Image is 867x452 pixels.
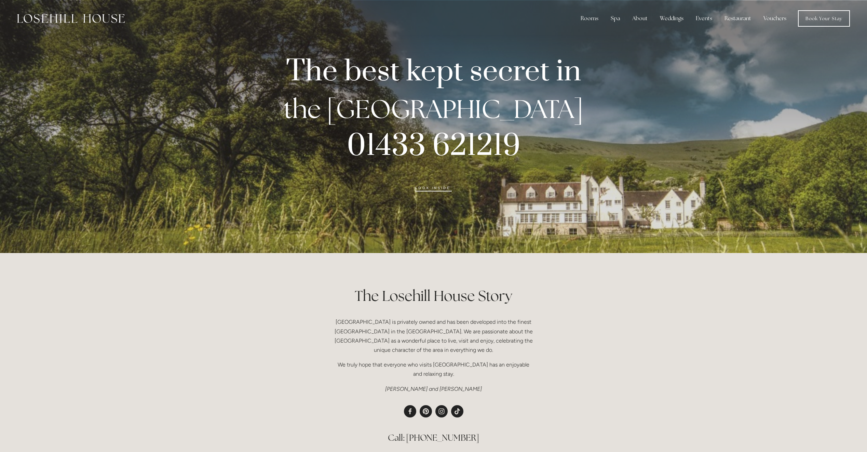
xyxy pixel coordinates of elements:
[627,12,653,25] div: About
[415,186,452,191] a: look inside
[404,405,416,417] a: Losehill House Hotel & Spa
[690,12,718,25] div: Events
[281,58,586,85] p: The best kept secret in
[420,405,432,417] a: Pinterest
[654,12,689,25] div: Weddings
[17,14,125,23] img: Losehill House
[281,133,586,160] p: 01433 621219
[605,12,625,25] div: Spa
[270,432,597,444] h2: Call: [PHONE_NUMBER]
[327,360,541,378] p: We truly hope that everyone who visits [GEOGRAPHIC_DATA] has an enjoyable and relaxing stay.
[385,386,482,392] em: [PERSON_NAME] and [PERSON_NAME]
[327,317,541,355] p: [GEOGRAPHIC_DATA] is privately owned and has been developed into the finest [GEOGRAPHIC_DATA] in ...
[270,286,597,306] h1: The Losehill House Story
[719,12,757,25] div: Restaurant
[798,10,850,27] a: Book Your Stay
[451,405,463,417] a: TikTok
[284,92,584,125] strong: the [GEOGRAPHIC_DATA]
[575,12,604,25] div: Rooms
[758,12,792,25] a: Vouchers
[435,405,448,417] a: Instagram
